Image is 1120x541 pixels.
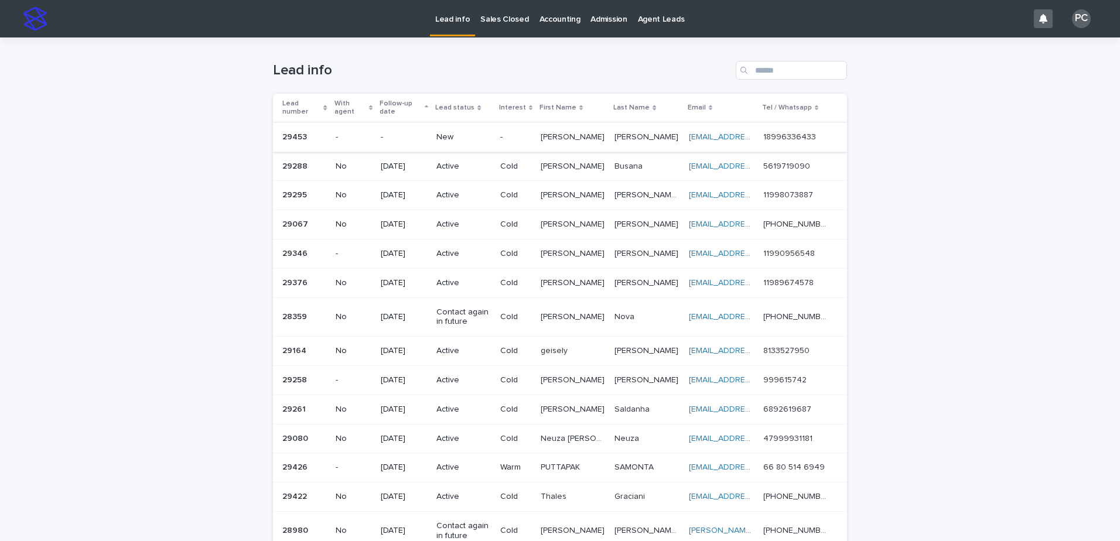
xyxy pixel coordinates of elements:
[763,460,827,472] p: 66 80 514 6949
[500,463,531,472] p: Warm
[500,132,531,142] p: -
[336,190,371,200] p: No
[436,434,490,444] p: Active
[336,405,371,415] p: No
[282,217,310,230] p: 29067
[336,434,371,444] p: No
[614,246,681,259] p: [PERSON_NAME]
[336,492,371,502] p: No
[436,162,490,172] p: Active
[541,217,607,230] p: [PERSON_NAME]
[273,152,847,181] tr: 2928829288 No[DATE]ActiveCold[PERSON_NAME][PERSON_NAME] BusanaBusana [EMAIL_ADDRESS][DOMAIN_NAME]...
[689,249,821,258] a: [EMAIL_ADDRESS][DOMAIN_NAME]
[381,434,428,444] p: [DATE]
[500,278,531,288] p: Cold
[763,344,812,356] p: 8133527950
[273,122,847,152] tr: 2945329453 --New-[PERSON_NAME][PERSON_NAME] [PERSON_NAME][PERSON_NAME] [EMAIL_ADDRESS][DOMAIN_NAM...
[541,489,569,502] p: Thales
[614,432,641,444] p: Neuza
[500,312,531,322] p: Cold
[614,344,681,356] p: duarte de oliveira
[273,297,847,337] tr: 2835928359 No[DATE]Contact again in futureCold[PERSON_NAME][PERSON_NAME] NovaNova [EMAIL_ADDRESS]...
[436,278,490,288] p: Active
[763,310,831,322] p: [PHONE_NUMBER]
[614,310,637,322] p: Nova
[381,278,428,288] p: [DATE]
[689,191,821,199] a: [EMAIL_ADDRESS][DOMAIN_NAME]
[614,489,647,502] p: Graciani
[381,249,428,259] p: [DATE]
[273,395,847,424] tr: 2926129261 No[DATE]ActiveCold[PERSON_NAME][PERSON_NAME] SaldanhaSaldanha [EMAIL_ADDRESS][DOMAIN_N...
[381,162,428,172] p: [DATE]
[336,312,371,322] p: No
[282,310,309,322] p: 28359
[541,523,607,536] p: [PERSON_NAME]
[614,217,681,230] p: [PERSON_NAME]
[689,492,821,501] a: [EMAIL_ADDRESS][DOMAIN_NAME]
[334,97,366,119] p: With agent
[381,190,428,200] p: [DATE]
[689,526,885,535] a: [PERSON_NAME][EMAIL_ADDRESS][DOMAIN_NAME]
[380,97,422,119] p: Follow-up date
[381,312,428,322] p: [DATE]
[689,162,821,170] a: [EMAIL_ADDRESS][DOMAIN_NAME]
[273,210,847,239] tr: 2906729067 No[DATE]ActiveCold[PERSON_NAME][PERSON_NAME] [PERSON_NAME][PERSON_NAME] [EMAIL_ADDRESS...
[336,346,371,356] p: No
[763,432,815,444] p: 47999931181
[381,405,428,415] p: [DATE]
[336,132,371,142] p: -
[763,402,814,415] p: 6892619687
[436,492,490,502] p: Active
[689,434,821,443] a: [EMAIL_ADDRESS][DOMAIN_NAME]
[282,97,320,119] p: Lead number
[282,373,309,385] p: 29258
[500,190,531,200] p: Cold
[541,276,607,288] p: [PERSON_NAME]
[763,159,812,172] p: 5619719090
[541,344,570,356] p: geisely
[436,220,490,230] p: Active
[614,523,681,536] p: De Oliveira Damasceno
[273,453,847,482] tr: 2942629426 -[DATE]ActiveWarmPUTTAPAKPUTTAPAK SAMONTASAMONTA [EMAIL_ADDRESS][DOMAIN_NAME] 66 80 51...
[763,130,818,142] p: 18996336433
[614,276,681,288] p: [PERSON_NAME]
[499,101,526,114] p: Interest
[436,346,490,356] p: Active
[688,101,706,114] p: Email
[762,101,812,114] p: Tel / Whatsapp
[436,190,490,200] p: Active
[273,62,731,79] h1: Lead info
[500,434,531,444] p: Cold
[541,373,607,385] p: [PERSON_NAME]
[763,246,817,259] p: 11990956548
[282,188,309,200] p: 29295
[500,405,531,415] p: Cold
[336,526,371,536] p: No
[614,188,681,200] p: Pereira Fagundes
[336,220,371,230] p: No
[541,188,607,200] p: [PERSON_NAME]
[500,162,531,172] p: Cold
[500,375,531,385] p: Cold
[282,402,308,415] p: 29261
[500,249,531,259] p: Cold
[282,246,310,259] p: 29346
[763,373,809,385] p: 999615742
[689,463,821,471] a: [EMAIL_ADDRESS][DOMAIN_NAME]
[613,101,650,114] p: Last Name
[282,523,310,536] p: 28980
[381,346,428,356] p: [DATE]
[541,159,607,172] p: [PERSON_NAME]
[273,424,847,453] tr: 2908029080 No[DATE]ActiveColdNeuza [PERSON_NAME]Neuza [PERSON_NAME] NeuzaNeuza [EMAIL_ADDRESS][DO...
[614,159,645,172] p: Busana
[763,489,831,502] p: [PHONE_NUMBER]
[381,220,428,230] p: [DATE]
[689,279,821,287] a: [EMAIL_ADDRESS][DOMAIN_NAME]
[336,249,371,259] p: -
[273,365,847,395] tr: 2925829258 -[DATE]ActiveCold[PERSON_NAME][PERSON_NAME] [PERSON_NAME][PERSON_NAME] [EMAIL_ADDRESS]...
[541,402,607,415] p: [PERSON_NAME]
[282,460,310,472] p: 29426
[500,346,531,356] p: Cold
[689,133,821,141] a: [EMAIL_ADDRESS][DOMAIN_NAME]
[273,268,847,297] tr: 2937629376 No[DATE]ActiveCold[PERSON_NAME][PERSON_NAME] [PERSON_NAME][PERSON_NAME] [EMAIL_ADDRESS...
